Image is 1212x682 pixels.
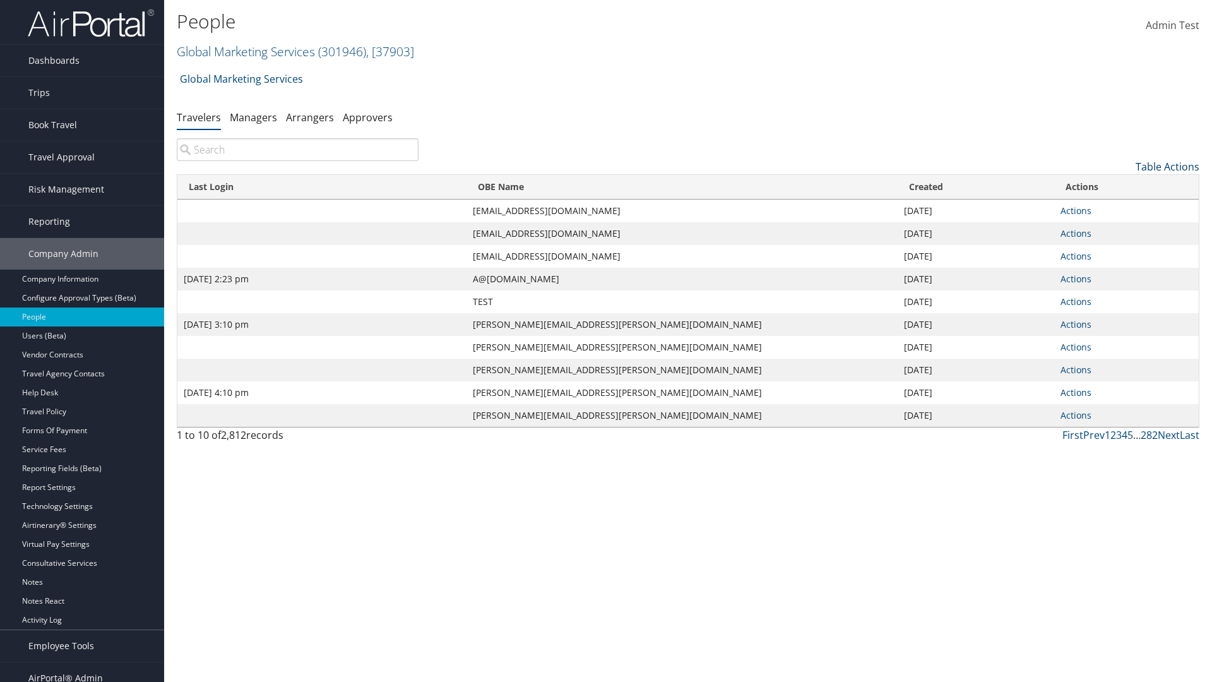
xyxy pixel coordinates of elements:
[466,222,898,245] td: [EMAIL_ADDRESS][DOMAIN_NAME]
[343,111,393,124] a: Approvers
[28,141,95,173] span: Travel Approval
[366,43,414,60] span: , [ 37903 ]
[1083,428,1105,442] a: Prev
[466,381,898,404] td: [PERSON_NAME][EMAIL_ADDRESS][PERSON_NAME][DOMAIN_NAME]
[898,381,1054,404] td: [DATE]
[177,138,419,161] input: Search
[28,8,154,38] img: airportal-logo.png
[1060,409,1091,421] a: Actions
[1146,6,1199,45] a: Admin Test
[466,200,898,222] td: [EMAIL_ADDRESS][DOMAIN_NAME]
[1054,175,1199,200] th: Actions
[1060,250,1091,262] a: Actions
[177,175,466,200] th: Last Login: activate to sort column ascending
[898,268,1054,290] td: [DATE]
[898,336,1054,359] td: [DATE]
[1116,428,1122,442] a: 3
[221,428,246,442] span: 2,812
[1060,318,1091,330] a: Actions
[898,200,1054,222] td: [DATE]
[898,359,1054,381] td: [DATE]
[230,111,277,124] a: Managers
[28,174,104,205] span: Risk Management
[1060,273,1091,285] a: Actions
[466,336,898,359] td: [PERSON_NAME][EMAIL_ADDRESS][PERSON_NAME][DOMAIN_NAME]
[1133,428,1141,442] span: …
[898,245,1054,268] td: [DATE]
[177,428,419,449] div: 1 to 10 of records
[1060,341,1091,353] a: Actions
[28,45,80,76] span: Dashboards
[177,43,414,60] a: Global Marketing Services
[318,43,366,60] span: ( 301946 )
[286,111,334,124] a: Arrangers
[1060,296,1091,308] a: Actions
[180,66,303,92] a: Global Marketing Services
[898,404,1054,427] td: [DATE]
[466,268,898,290] td: A@[DOMAIN_NAME]
[466,290,898,313] td: TEST
[28,77,50,109] span: Trips
[1110,428,1116,442] a: 2
[1062,428,1083,442] a: First
[898,222,1054,245] td: [DATE]
[898,313,1054,336] td: [DATE]
[1122,428,1127,442] a: 4
[466,359,898,381] td: [PERSON_NAME][EMAIL_ADDRESS][PERSON_NAME][DOMAIN_NAME]
[898,290,1054,313] td: [DATE]
[28,630,94,662] span: Employee Tools
[177,111,221,124] a: Travelers
[1060,205,1091,217] a: Actions
[1105,428,1110,442] a: 1
[1180,428,1199,442] a: Last
[28,238,98,270] span: Company Admin
[1158,428,1180,442] a: Next
[898,175,1054,200] th: Created: activate to sort column ascending
[28,109,77,141] span: Book Travel
[177,268,466,290] td: [DATE] 2:23 pm
[1060,386,1091,398] a: Actions
[177,313,466,336] td: [DATE] 3:10 pm
[1127,428,1133,442] a: 5
[1060,227,1091,239] a: Actions
[177,381,466,404] td: [DATE] 4:10 pm
[1060,364,1091,376] a: Actions
[177,8,858,35] h1: People
[1141,428,1158,442] a: 282
[28,206,70,237] span: Reporting
[1136,160,1199,174] a: Table Actions
[466,404,898,427] td: [PERSON_NAME][EMAIL_ADDRESS][PERSON_NAME][DOMAIN_NAME]
[466,245,898,268] td: [EMAIL_ADDRESS][DOMAIN_NAME]
[1146,18,1199,32] span: Admin Test
[466,313,898,336] td: [PERSON_NAME][EMAIL_ADDRESS][PERSON_NAME][DOMAIN_NAME]
[466,175,898,200] th: OBE Name: activate to sort column ascending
